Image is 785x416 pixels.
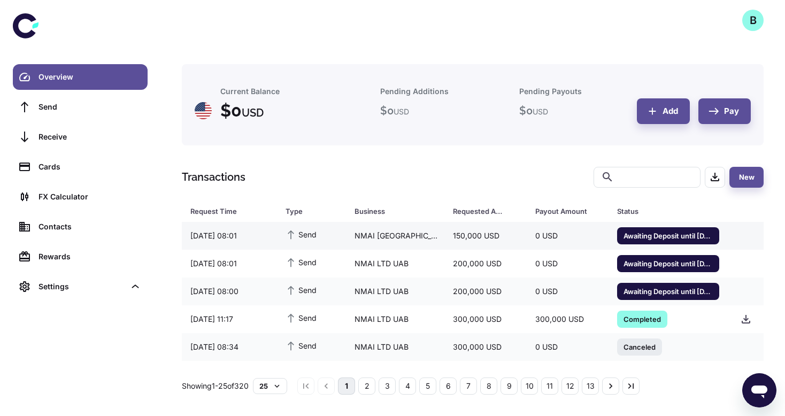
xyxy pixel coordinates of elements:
div: 0 USD [527,281,609,302]
div: NMAI LTD UAB [346,309,444,329]
div: Settings [39,281,125,292]
button: Go to page 13 [582,378,599,395]
div: 0 USD [527,253,609,274]
button: Go to page 7 [460,378,477,395]
div: 150,000 USD [444,226,526,246]
span: USD [242,106,264,119]
button: B [742,10,764,31]
div: NMAI LTD UAB [346,281,444,302]
button: Go to page 4 [399,378,416,395]
p: Showing 1-25 of 320 [182,380,249,392]
div: Settings [13,274,148,299]
h6: Current Balance [220,86,280,97]
button: Go to page 10 [521,378,538,395]
button: Go to page 2 [358,378,375,395]
span: Requested Amount [453,204,522,219]
h5: $ 0 [380,103,409,119]
a: Send [13,94,148,120]
div: NMAI LTD UAB [346,337,444,357]
h4: $ 0 [220,98,264,124]
button: Go to next page [602,378,619,395]
div: 200,000 USD [444,281,526,302]
button: Go to page 12 [561,378,579,395]
div: FX Calculator [39,191,141,203]
div: [DATE] 11:17 [182,309,277,329]
div: Contacts [39,221,141,233]
div: Requested Amount [453,204,508,219]
div: Status [617,204,705,219]
button: New [729,167,764,188]
a: Rewards [13,244,148,269]
div: 200,000 USD [527,365,609,385]
a: Cards [13,154,148,180]
div: 0 USD [527,226,609,246]
nav: pagination navigation [296,378,641,395]
div: 0 USD [527,337,609,357]
a: FX Calculator [13,184,148,210]
div: [DATE] 13:35 [182,365,277,385]
button: Go to page 11 [541,378,558,395]
button: Go to last page [622,378,640,395]
iframe: Button to launch messaging window, conversation in progress [742,373,776,407]
div: 300,000 USD [527,309,609,329]
div: [DATE] 08:00 [182,281,277,302]
div: 200,000 USD [444,365,526,385]
button: Go to page 9 [501,378,518,395]
button: Add [637,98,690,124]
div: 300,000 USD [444,337,526,357]
div: 200,000 USD [444,253,526,274]
div: Payout Amount [535,204,590,219]
h5: $ 0 [519,103,548,119]
span: USD [394,107,409,116]
a: Overview [13,64,148,90]
span: Status [617,204,719,219]
span: Canceled [617,341,662,352]
div: [DATE] 08:01 [182,253,277,274]
span: Send [286,228,317,240]
span: Awaiting Deposit until [DATE] 11:04 [617,286,719,296]
span: Send [286,256,317,268]
button: Go to page 3 [379,378,396,395]
h6: Pending Additions [380,86,449,97]
div: Overview [39,71,141,83]
h1: Transactions [182,169,245,185]
div: 300,000 USD [444,309,526,329]
span: Send [286,284,317,296]
div: Send [39,101,141,113]
span: Awaiting Deposit until [DATE] 11:21 [617,230,719,241]
a: Receive [13,124,148,150]
div: NMAI LTD UAB [346,253,444,274]
button: 25 [253,378,287,394]
h6: Pending Payouts [519,86,582,97]
span: Request Time [190,204,273,219]
button: page 1 [338,378,355,395]
span: Send [286,340,317,351]
div: NMAI [GEOGRAPHIC_DATA] [346,226,444,246]
div: NMAI LTD UAB [346,365,444,385]
button: Go to page 6 [440,378,457,395]
a: Contacts [13,214,148,240]
div: Rewards [39,251,141,263]
span: Completed [617,313,667,324]
div: [DATE] 08:34 [182,337,277,357]
span: Payout Amount [535,204,604,219]
span: Send [286,312,317,323]
div: Request Time [190,204,259,219]
div: Cards [39,161,141,173]
div: [DATE] 08:01 [182,226,277,246]
button: Go to page 5 [419,378,436,395]
button: Pay [698,98,751,124]
span: USD [533,107,548,116]
button: Go to page 8 [480,378,497,395]
div: Type [286,204,328,219]
div: Receive [39,131,141,143]
span: Type [286,204,342,219]
span: Awaiting Deposit until [DATE] 11:15 [617,258,719,268]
